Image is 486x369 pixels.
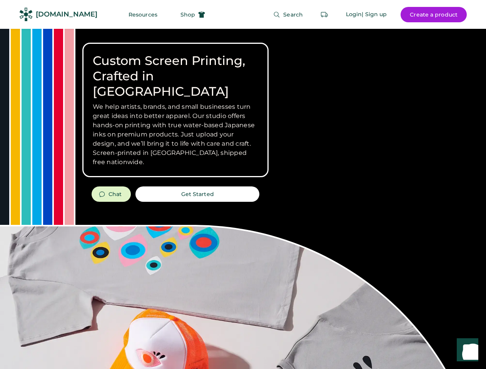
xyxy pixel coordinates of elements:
button: Retrieve an order [317,7,332,22]
iframe: Front Chat [449,334,483,367]
div: | Sign up [362,11,387,18]
h3: We help artists, brands, and small businesses turn great ideas into better apparel. Our studio of... [93,102,258,167]
button: Get Started [135,186,259,202]
button: Chat [92,186,131,202]
span: Shop [180,12,195,17]
div: [DOMAIN_NAME] [36,10,97,19]
button: Resources [119,7,167,22]
div: Login [346,11,362,18]
button: Shop [171,7,214,22]
button: Search [264,7,312,22]
h1: Custom Screen Printing, Crafted in [GEOGRAPHIC_DATA] [93,53,258,99]
span: Search [283,12,303,17]
button: Create a product [401,7,467,22]
img: Rendered Logo - Screens [19,8,33,21]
